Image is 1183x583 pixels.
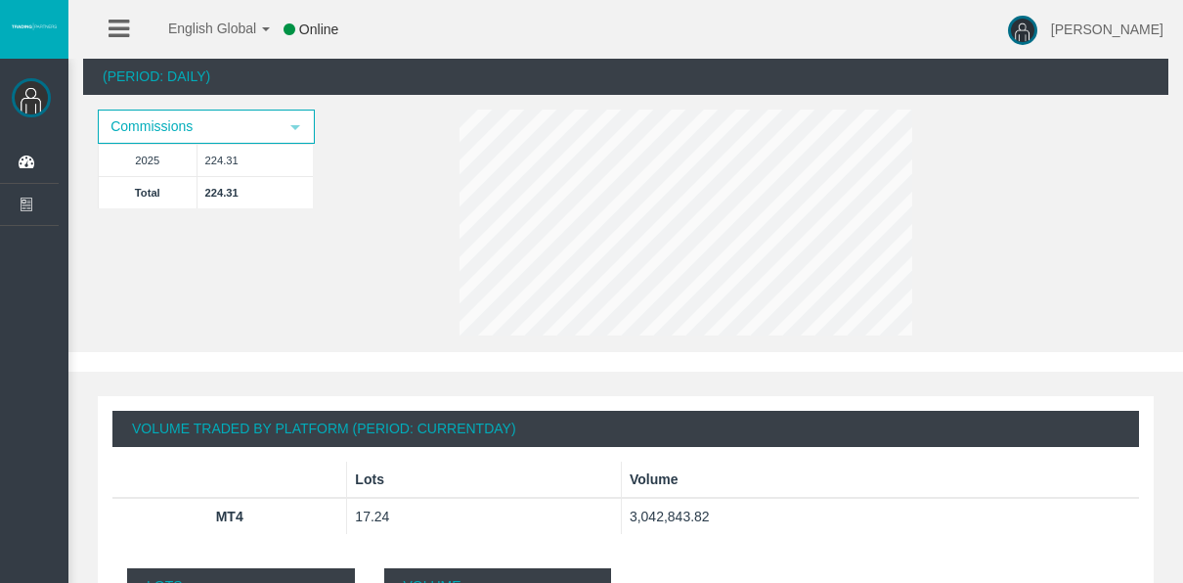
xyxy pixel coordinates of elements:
span: Online [299,22,338,37]
span: [PERSON_NAME] [1051,22,1163,37]
td: 224.31 [197,176,313,208]
img: logo.svg [10,22,59,30]
span: Commissions [100,112,278,142]
td: Total [99,176,197,208]
td: 224.31 [197,144,313,176]
img: user-image [1008,16,1037,45]
span: select [287,119,303,135]
div: (Period: Daily) [83,59,1168,95]
td: 3,042,843.82 [621,498,1139,534]
div: Volume Traded By Platform (Period: CurrentDay) [112,411,1139,447]
span: English Global [143,21,256,36]
th: MT4 [112,498,347,534]
td: 17.24 [347,498,622,534]
th: Volume [621,462,1139,498]
td: 2025 [99,144,197,176]
th: Lots [347,462,622,498]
